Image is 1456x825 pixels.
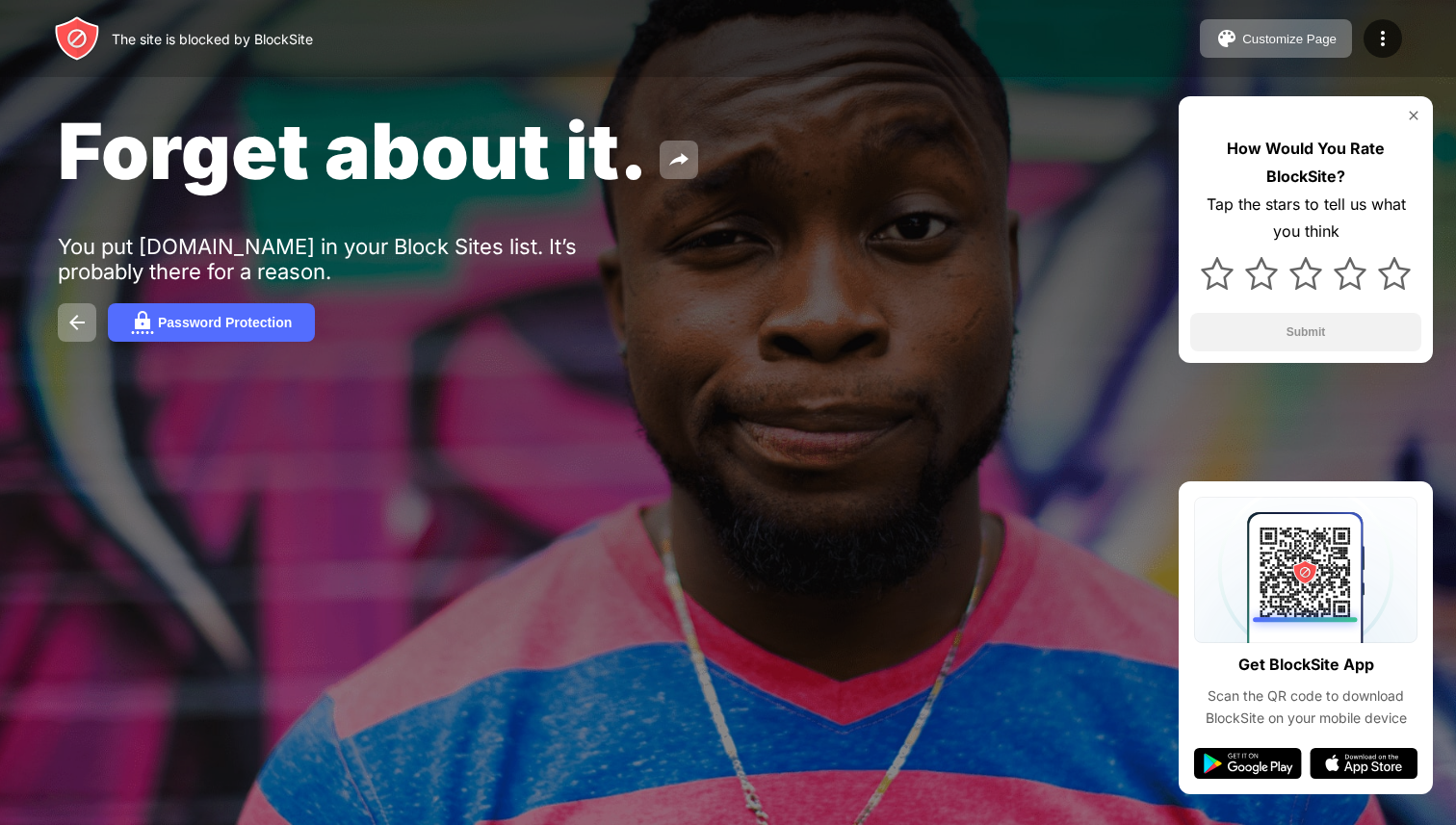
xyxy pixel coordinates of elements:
img: star.svg [1378,257,1411,290]
span: Forget about it. [58,104,648,197]
div: Scan the QR code to download BlockSite on your mobile device [1194,685,1417,729]
img: header-logo.svg [54,15,100,62]
img: rate-us-close.svg [1406,108,1421,123]
button: Customize Page [1200,19,1352,58]
button: Password Protection [108,303,315,342]
div: Password Protection [158,315,292,330]
img: star.svg [1245,257,1278,290]
div: You put [DOMAIN_NAME] in your Block Sites list. It’s probably there for a reason. [58,234,653,284]
img: app-store.svg [1310,748,1417,779]
div: Get BlockSite App [1238,651,1374,679]
img: google-play.svg [1194,748,1302,779]
img: password.svg [131,311,154,334]
div: How Would You Rate BlockSite? [1190,135,1421,191]
div: Customize Page [1242,32,1337,46]
div: Tap the stars to tell us what you think [1190,191,1421,246]
img: star.svg [1334,257,1366,290]
img: qrcode.svg [1194,497,1417,643]
img: pallet.svg [1215,27,1238,50]
img: menu-icon.svg [1371,27,1394,50]
button: Submit [1190,313,1421,351]
img: star.svg [1201,257,1234,290]
img: share.svg [667,148,690,171]
div: The site is blocked by BlockSite [112,31,313,47]
img: star.svg [1289,257,1322,290]
img: back.svg [65,311,89,334]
